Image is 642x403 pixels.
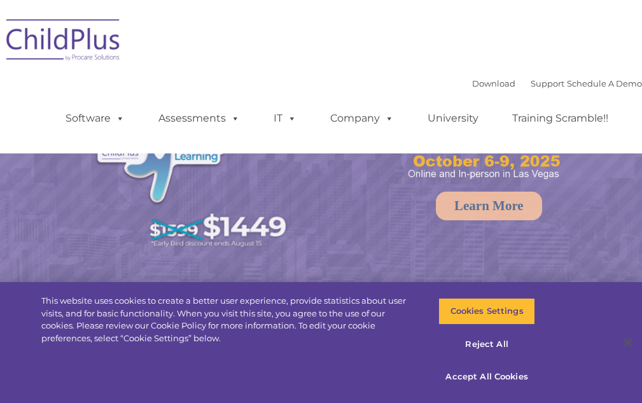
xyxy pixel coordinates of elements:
a: Learn More [436,192,542,220]
a: Download [472,78,515,88]
a: University [415,106,491,131]
a: Assessments [146,106,253,131]
button: Close [614,329,642,357]
a: Software [53,106,137,131]
font: | [472,78,642,88]
a: Schedule A Demo [567,78,642,88]
button: Cookies Settings [438,298,534,325]
a: Training Scramble!! [499,106,621,131]
div: This website uses cookies to create a better user experience, provide statistics about user visit... [41,295,419,344]
button: Accept All Cookies [438,364,534,390]
a: IT [261,106,309,131]
a: Company [318,106,407,131]
button: Reject All [438,331,534,358]
a: Support [531,78,564,88]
